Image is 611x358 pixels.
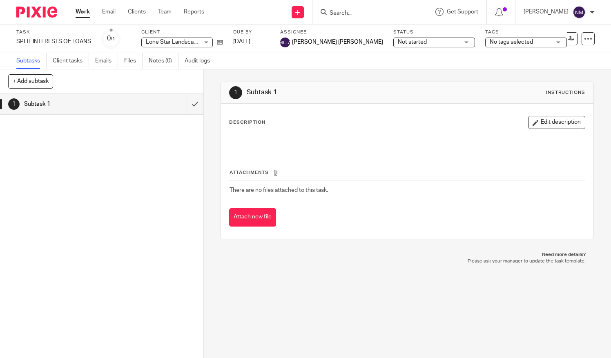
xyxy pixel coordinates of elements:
span: [PERSON_NAME] [PERSON_NAME] [292,38,383,46]
h1: Subtask 1 [24,98,127,110]
a: Files [124,53,143,69]
h1: Subtask 1 [247,88,425,97]
label: Due by [233,29,270,36]
button: + Add subtask [8,74,53,88]
div: 0 [107,34,115,43]
p: Please ask your manager to update the task template. [229,258,586,265]
span: [DATE] [233,39,250,44]
a: Clients [128,8,146,16]
span: Not started [398,39,427,45]
label: Status [393,29,475,36]
p: [PERSON_NAME] [524,8,569,16]
img: Pixie [16,7,57,18]
label: Assignee [280,29,383,36]
div: 1 [8,98,20,110]
small: /1 [111,37,115,41]
img: svg%3E [573,6,586,19]
a: Emails [95,53,118,69]
span: No tags selected [490,39,533,45]
div: 1 [229,86,242,99]
div: SPLIT INTERESTS OF LOANS [16,38,91,46]
p: Description [229,119,265,126]
p: Need more details? [229,251,586,258]
a: Subtasks [16,53,47,69]
a: Work [76,8,90,16]
a: Team [158,8,172,16]
a: Notes (0) [149,53,178,69]
label: Task [16,29,91,36]
button: Attach new file [229,208,276,227]
a: Reports [184,8,204,16]
span: Attachments [230,170,269,175]
label: Client [141,29,223,36]
button: Edit description [528,116,585,129]
a: Email [102,8,116,16]
a: Client tasks [53,53,89,69]
label: Tags [485,29,567,36]
a: Audit logs [185,53,216,69]
div: Instructions [546,89,585,96]
span: Get Support [447,9,478,15]
img: svg%3E [280,38,290,47]
span: There are no files attached to this task. [230,187,328,193]
span: Lone Star Landscape LLC [146,39,212,45]
input: Search [329,10,402,17]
